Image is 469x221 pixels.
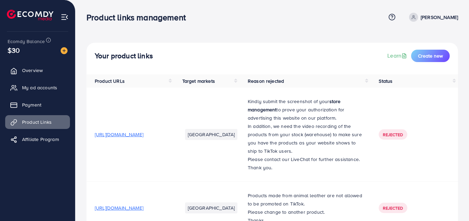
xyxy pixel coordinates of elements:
[248,191,362,208] p: Products made from animal leather are not allowed to be promoted on TikTok.
[95,131,143,138] span: [URL][DOMAIN_NAME]
[418,52,443,59] span: Create new
[248,155,362,172] p: Please contact our LiveChat for further assistance. Thank you.
[95,204,143,211] span: [URL][DOMAIN_NAME]
[411,50,450,62] button: Create new
[248,208,362,216] p: Please change to another product.
[61,13,69,21] img: menu
[5,132,70,146] a: Affiliate Program
[440,190,464,216] iframe: Chat
[248,97,362,122] p: Kindly submit the screenshot of your to prove your authorization for advertising this website on ...
[406,13,458,22] a: [PERSON_NAME]
[185,129,238,140] li: [GEOGRAPHIC_DATA]
[5,63,70,77] a: Overview
[387,52,408,60] a: Learn
[95,78,125,84] span: Product URLs
[61,47,68,54] img: image
[248,78,284,84] span: Reason rejected
[22,84,57,91] span: My ad accounts
[22,136,59,143] span: Affiliate Program
[86,12,191,22] h3: Product links management
[421,13,458,21] p: [PERSON_NAME]
[8,38,45,45] span: Ecomdy Balance
[22,119,52,125] span: Product Links
[248,122,362,155] p: In addition, we need the video recording of the products from your stock (warehouse) to make sure...
[182,78,215,84] span: Target markets
[22,101,41,108] span: Payment
[379,78,392,84] span: Status
[7,10,53,20] img: logo
[383,132,403,138] span: Rejected
[5,98,70,112] a: Payment
[383,205,403,211] span: Rejected
[22,67,43,74] span: Overview
[8,45,20,55] span: $30
[95,52,153,60] h4: Your product links
[185,202,238,213] li: [GEOGRAPHIC_DATA]
[5,81,70,94] a: My ad accounts
[5,115,70,129] a: Product Links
